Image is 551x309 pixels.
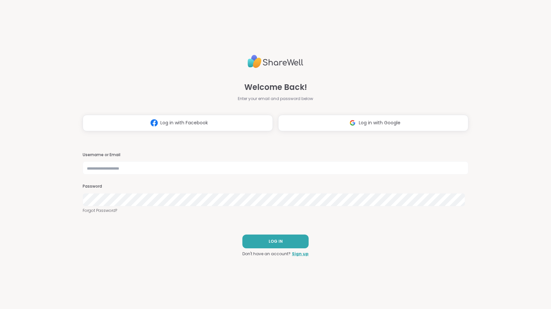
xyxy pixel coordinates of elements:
a: Sign up [292,251,309,257]
img: ShareWell Logomark [346,117,359,129]
button: LOG IN [242,235,309,248]
span: LOG IN [269,238,283,244]
span: Welcome Back! [244,81,307,93]
img: ShareWell Logomark [148,117,160,129]
h3: Username or Email [83,152,468,158]
h3: Password [83,184,468,189]
button: Log in with Facebook [83,115,273,131]
img: ShareWell Logo [248,52,303,71]
span: Enter your email and password below [238,96,313,102]
span: Log in with Google [359,119,400,126]
span: Log in with Facebook [160,119,208,126]
a: Forgot Password? [83,208,468,214]
span: Don't have an account? [242,251,291,257]
button: Log in with Google [278,115,468,131]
